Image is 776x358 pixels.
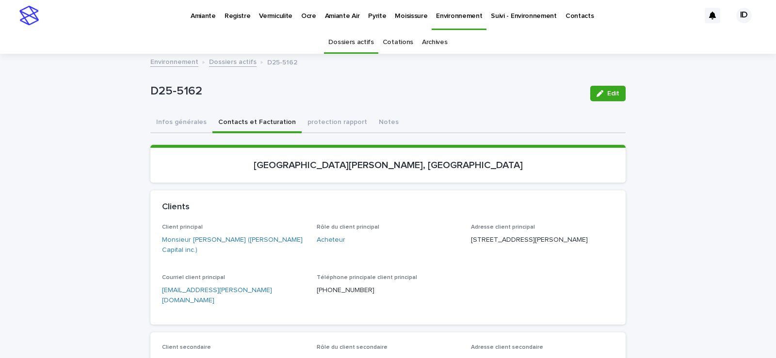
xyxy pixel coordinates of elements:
button: Contacts et Facturation [212,113,302,133]
span: Rôle du client principal [317,224,379,230]
a: Cotations [383,31,413,54]
div: ID [736,8,752,23]
span: Client principal [162,224,203,230]
a: Dossiers actifs [209,56,257,67]
span: Téléphone principale client principal [317,275,417,280]
h2: Clients [162,202,190,213]
a: Archives [422,31,448,54]
p: [GEOGRAPHIC_DATA][PERSON_NAME], [GEOGRAPHIC_DATA] [162,159,614,171]
span: Adresse client principal [471,224,535,230]
a: Environnement [150,56,198,67]
a: [EMAIL_ADDRESS][PERSON_NAME][DOMAIN_NAME] [162,287,272,304]
a: Monsieur [PERSON_NAME] ([PERSON_NAME] Capital inc.) [162,235,305,255]
span: Adresse client secondaire [471,344,543,350]
a: Acheteur [317,235,345,245]
p: [PHONE_NUMBER] [317,285,460,296]
p: [STREET_ADDRESS][PERSON_NAME] [471,235,614,245]
span: Edit [607,90,619,97]
a: Dossiers actifs [328,31,373,54]
p: D25-5162 [150,84,582,98]
button: Notes [373,113,404,133]
p: D25-5162 [267,56,297,67]
span: Rôle du client secondaire [317,344,388,350]
button: Infos générales [150,113,212,133]
span: Courriel client principal [162,275,225,280]
img: stacker-logo-s-only.png [19,6,39,25]
span: Client secondaire [162,344,211,350]
button: Edit [590,86,626,101]
button: protection rapport [302,113,373,133]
